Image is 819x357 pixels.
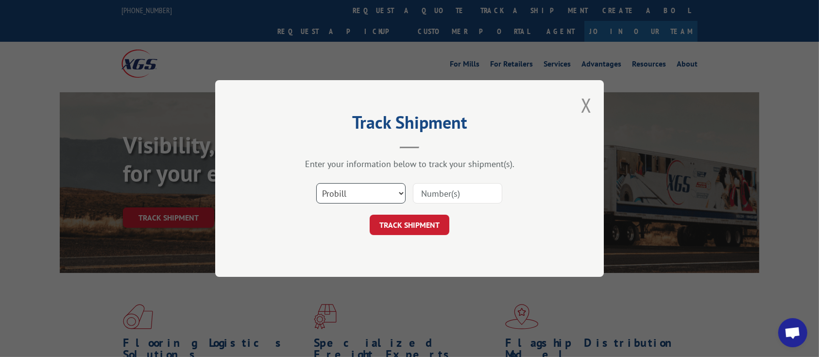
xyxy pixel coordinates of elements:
button: Close modal [581,92,592,118]
div: Open chat [778,318,807,347]
h2: Track Shipment [264,116,555,134]
div: Enter your information below to track your shipment(s). [264,158,555,170]
button: TRACK SHIPMENT [370,215,449,235]
input: Number(s) [413,183,502,204]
